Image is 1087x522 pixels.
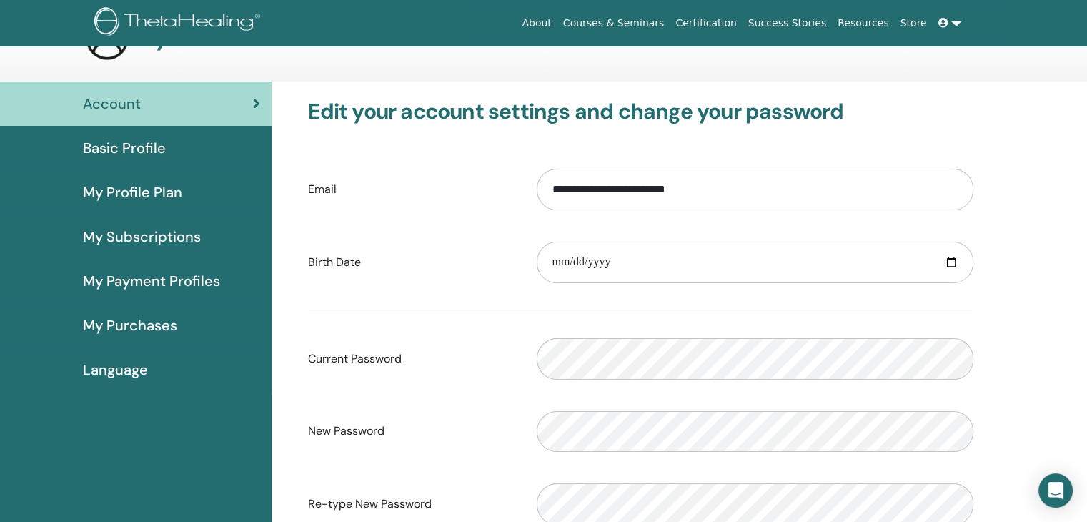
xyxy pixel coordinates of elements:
a: About [516,10,557,36]
a: Certification [670,10,742,36]
span: My Profile Plan [83,182,182,203]
a: Success Stories [743,10,832,36]
a: Courses & Seminars [557,10,670,36]
label: New Password [297,418,526,445]
span: My Purchases [83,315,177,336]
h3: My Theta Account [136,26,319,51]
span: Account [83,93,141,114]
img: logo.png [94,7,265,39]
h3: Edit your account settings and change your password [308,99,973,124]
label: Current Password [297,345,526,373]
a: Resources [832,10,895,36]
span: My Payment Profiles [83,270,220,292]
label: Re-type New Password [297,491,526,518]
label: Birth Date [297,249,526,276]
a: Store [895,10,933,36]
label: Email [297,176,526,203]
div: Open Intercom Messenger [1038,473,1073,508]
span: Basic Profile [83,137,166,159]
span: Language [83,359,148,380]
span: My Subscriptions [83,226,201,247]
